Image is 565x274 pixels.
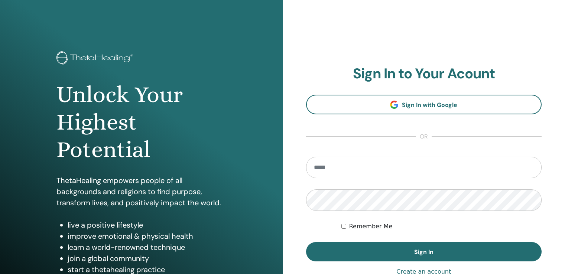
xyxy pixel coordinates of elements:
[56,81,226,164] h1: Unlock Your Highest Potential
[68,242,226,253] li: learn a world-renowned technique
[68,253,226,264] li: join a global community
[306,242,542,261] button: Sign In
[341,222,542,231] div: Keep me authenticated indefinitely or until I manually logout
[306,95,542,114] a: Sign In with Google
[306,65,542,82] h2: Sign In to Your Acount
[68,231,226,242] li: improve emotional & physical health
[416,132,432,141] span: or
[414,248,434,256] span: Sign In
[56,175,226,208] p: ThetaHealing empowers people of all backgrounds and religions to find purpose, transform lives, a...
[349,222,393,231] label: Remember Me
[402,101,457,109] span: Sign In with Google
[68,219,226,231] li: live a positive lifestyle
